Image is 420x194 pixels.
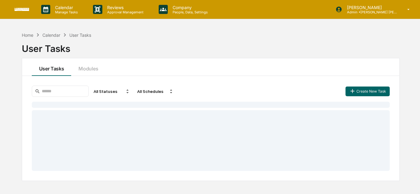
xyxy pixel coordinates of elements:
p: Calendar [50,5,81,10]
p: Manage Tasks [50,10,81,14]
p: People, Data, Settings [168,10,211,14]
div: All Statuses [91,87,132,96]
div: Calendar [42,32,60,38]
div: User Tasks [22,38,400,54]
div: User Tasks [69,32,91,38]
button: Modules [71,58,105,76]
p: Admin • [PERSON_NAME] [PERSON_NAME] Consulting, LLC [342,10,399,14]
img: logo [15,8,29,11]
p: Reviews [102,5,147,10]
p: [PERSON_NAME] [342,5,399,10]
p: Approval Management [102,10,147,14]
div: All Schedules [135,87,176,96]
p: Company [168,5,211,10]
button: Create New Task [346,87,390,96]
div: Home [22,32,33,38]
button: User Tasks [32,58,71,76]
